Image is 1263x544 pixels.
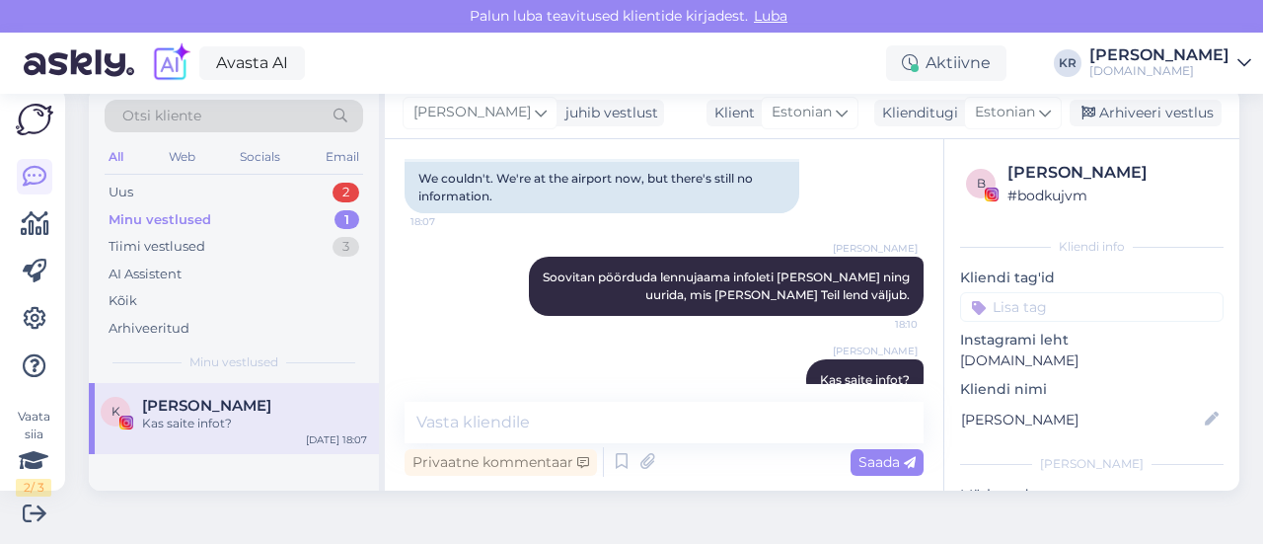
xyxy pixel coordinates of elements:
span: 18:07 [410,214,484,229]
div: [DATE] 18:07 [306,432,367,447]
div: [DOMAIN_NAME] [1089,63,1229,79]
span: [PERSON_NAME] [833,344,918,358]
div: Klienditugi [874,103,958,123]
span: [PERSON_NAME] [413,102,531,123]
span: Minu vestlused [189,353,278,371]
span: Estonian [772,102,832,123]
div: 1 [334,210,359,230]
div: [PERSON_NAME] [1089,47,1229,63]
a: [PERSON_NAME][DOMAIN_NAME] [1089,47,1251,79]
div: KR [1054,49,1081,77]
span: K [111,404,120,419]
div: Socials [236,144,284,170]
div: Email [322,144,363,170]
span: Luba [748,7,793,25]
div: Web [165,144,199,170]
span: Saada [858,453,916,471]
div: Aktiivne [886,45,1006,81]
p: Instagrami leht [960,330,1224,350]
div: juhib vestlust [557,103,658,123]
p: Kliendi tag'id [960,268,1224,288]
span: Kaisa Ristikivi [142,397,271,415]
div: 2 [333,183,359,202]
img: explore-ai [150,42,191,84]
div: All [105,144,127,170]
div: Arhiveeritud [109,319,189,339]
div: We couldn't. We're at the airport now, but there's still no information. [405,162,799,213]
p: [DOMAIN_NAME] [960,350,1224,371]
span: Estonian [975,102,1035,123]
div: [PERSON_NAME] [960,455,1224,473]
div: # bodkujvm [1007,185,1218,206]
div: Privaatne kommentaar [405,449,597,476]
span: Soovitan pöörduda lennujaama infoleti [PERSON_NAME] ning uurida, mis [PERSON_NAME] Teil lend väljub. [543,270,913,302]
div: Kliendi info [960,238,1224,256]
input: Lisa tag [960,292,1224,322]
span: 18:10 [844,317,918,332]
div: Arhiveeri vestlus [1070,100,1222,126]
a: Avasta AI [199,46,305,80]
div: Kas saite infot? [142,415,367,432]
div: Tiimi vestlused [109,237,205,257]
div: Vaata siia [16,408,51,497]
p: Märkmed [960,485,1224,505]
img: Askly Logo [16,104,53,135]
div: AI Assistent [109,265,182,284]
div: 2 / 3 [16,479,51,497]
div: Kõik [109,291,137,311]
div: Klient [706,103,755,123]
p: Kliendi nimi [960,379,1224,400]
span: Kas saite infot? [820,372,910,387]
span: Otsi kliente [122,106,201,126]
div: Uus [109,183,133,202]
div: Minu vestlused [109,210,211,230]
div: 3 [333,237,359,257]
input: Lisa nimi [961,409,1201,430]
div: [PERSON_NAME] [1007,161,1218,185]
span: b [977,176,986,191]
span: [PERSON_NAME] [833,241,918,256]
